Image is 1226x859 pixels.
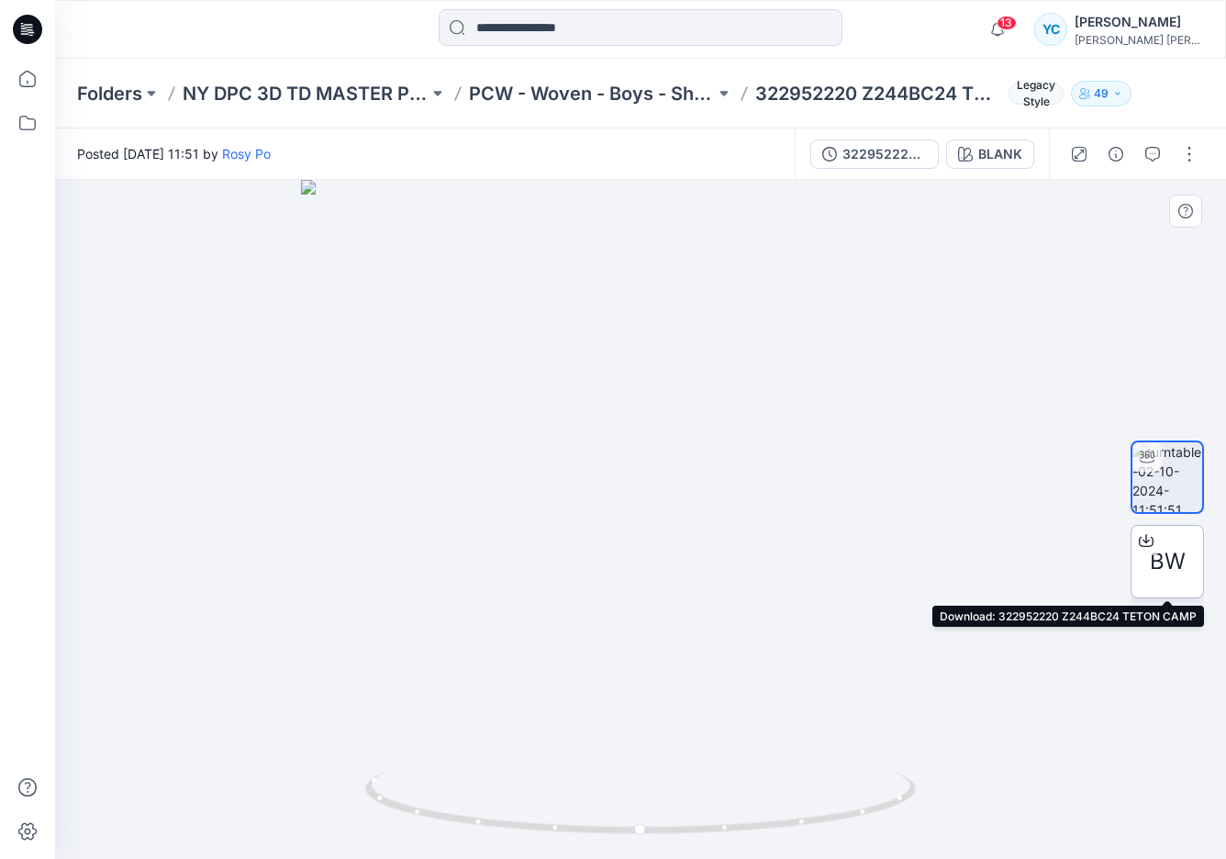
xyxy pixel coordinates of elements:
span: Posted [DATE] 11:51 by [77,144,271,163]
button: Legacy Style [1001,81,1064,106]
p: 322952220 Z244BC24 TETON CAMP [755,81,1001,106]
a: Folders [77,81,142,106]
span: BW [1150,545,1186,578]
span: Legacy Style [1009,83,1064,105]
span: 13 [997,16,1017,30]
button: BLANK [946,139,1034,169]
img: turntable-02-10-2024-11:51:51 [1132,442,1202,512]
a: PCW - Woven - Boys - Shirts [469,81,715,106]
a: NY DPC 3D TD MASTER PCW LIBRARY [183,81,429,106]
div: 322952220 Z244BC24 TETON CAMP [842,144,927,164]
button: Details [1101,139,1131,169]
p: 49 [1094,84,1109,104]
div: BLANK [978,144,1022,164]
div: YC [1034,13,1067,46]
div: [PERSON_NAME] [1075,11,1203,33]
button: 322952220 Z244BC24 TETON CAMP [810,139,939,169]
div: [PERSON_NAME] [PERSON_NAME] [1075,33,1203,47]
a: Rosy Po [222,146,271,162]
button: 49 [1071,81,1131,106]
